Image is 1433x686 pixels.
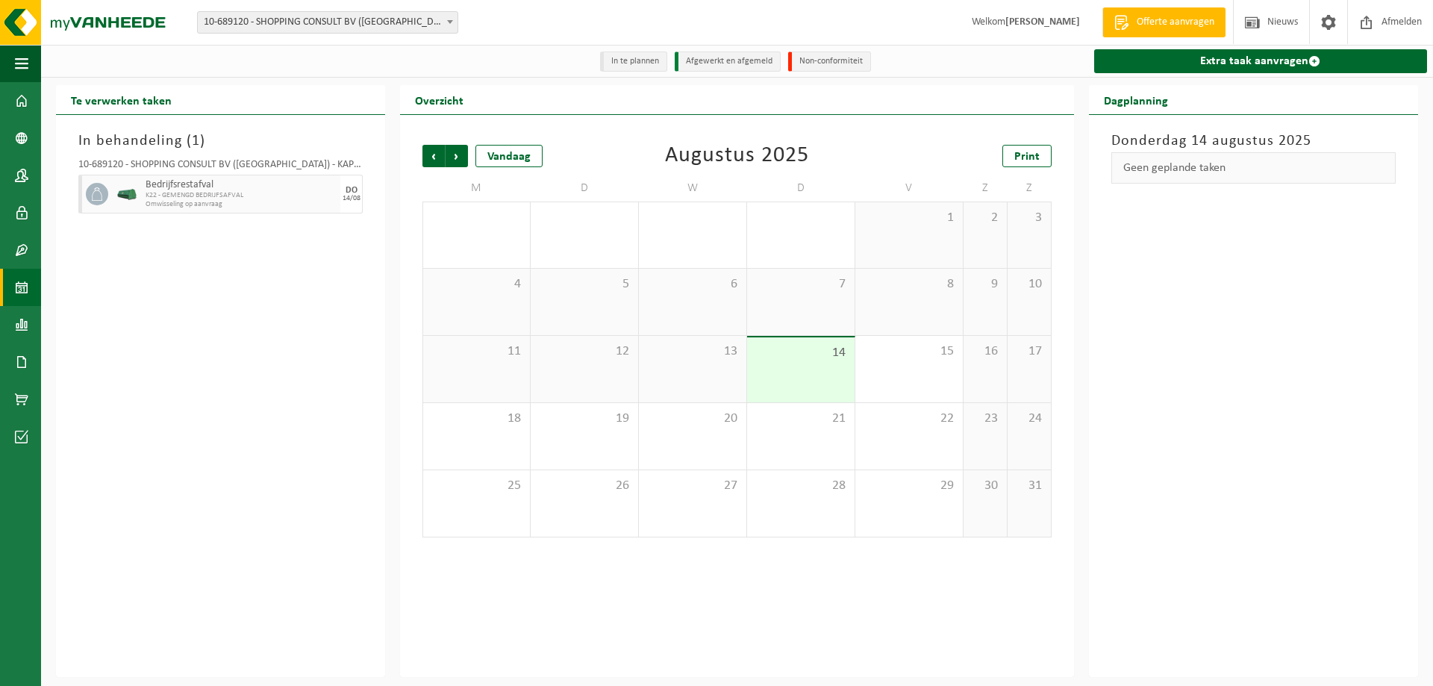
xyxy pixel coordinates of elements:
span: 7 [755,276,847,293]
span: 6 [646,276,739,293]
span: 16 [971,343,999,360]
h2: Overzicht [400,85,478,114]
span: 3 [1015,210,1043,226]
div: DO [346,186,358,195]
td: D [747,175,855,202]
span: 10-689120 - SHOPPING CONSULT BV (PROMENADE KAPELLEN) - KAPELLEN [197,11,458,34]
span: 5 [538,276,631,293]
span: 1 [863,210,955,226]
h2: Dagplanning [1089,85,1183,114]
span: Bedrijfsrestafval [146,179,337,191]
span: 20 [646,411,739,427]
div: 10-689120 - SHOPPING CONSULT BV ([GEOGRAPHIC_DATA]) - KAPELLEN [78,160,363,175]
td: M [422,175,531,202]
span: 15 [863,343,955,360]
li: Non-conformiteit [788,52,871,72]
span: Vorige [422,145,445,167]
span: 18 [431,411,522,427]
div: Augustus 2025 [665,145,809,167]
span: 9 [971,276,999,293]
span: 23 [971,411,999,427]
span: 2 [971,210,999,226]
h3: Donderdag 14 augustus 2025 [1111,130,1396,152]
span: 28 [755,478,847,494]
span: 14 [755,345,847,361]
h2: Te verwerken taken [56,85,187,114]
span: 12 [538,343,631,360]
td: D [531,175,639,202]
span: 4 [431,276,522,293]
span: Omwisseling op aanvraag [146,200,337,209]
span: 25 [431,478,522,494]
span: 1 [192,134,200,149]
span: K22 - GEMENGD BEDRIJFSAFVAL [146,191,337,200]
span: 17 [1015,343,1043,360]
div: Vandaag [475,145,543,167]
span: 13 [646,343,739,360]
span: 30 [971,478,999,494]
a: Print [1002,145,1052,167]
span: 19 [538,411,631,427]
div: 14/08 [343,195,360,202]
span: 10-689120 - SHOPPING CONSULT BV (PROMENADE KAPELLEN) - KAPELLEN [198,12,458,33]
div: Geen geplande taken [1111,152,1396,184]
td: Z [1008,175,1052,202]
span: 11 [431,343,522,360]
span: 27 [646,478,739,494]
td: W [639,175,747,202]
h3: In behandeling ( ) [78,130,363,152]
td: Z [964,175,1008,202]
span: Offerte aanvragen [1133,15,1218,30]
li: Afgewerkt en afgemeld [675,52,781,72]
span: 29 [863,478,955,494]
span: 8 [863,276,955,293]
strong: [PERSON_NAME] [1005,16,1080,28]
li: In te plannen [600,52,667,72]
span: 10 [1015,276,1043,293]
span: 26 [538,478,631,494]
span: 21 [755,411,847,427]
a: Extra taak aanvragen [1094,49,1427,73]
img: HK-XK-22-GN-00 [116,189,138,200]
span: 22 [863,411,955,427]
a: Offerte aanvragen [1102,7,1226,37]
span: 31 [1015,478,1043,494]
td: V [855,175,964,202]
span: 24 [1015,411,1043,427]
span: Print [1014,151,1040,163]
span: Volgende [446,145,468,167]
